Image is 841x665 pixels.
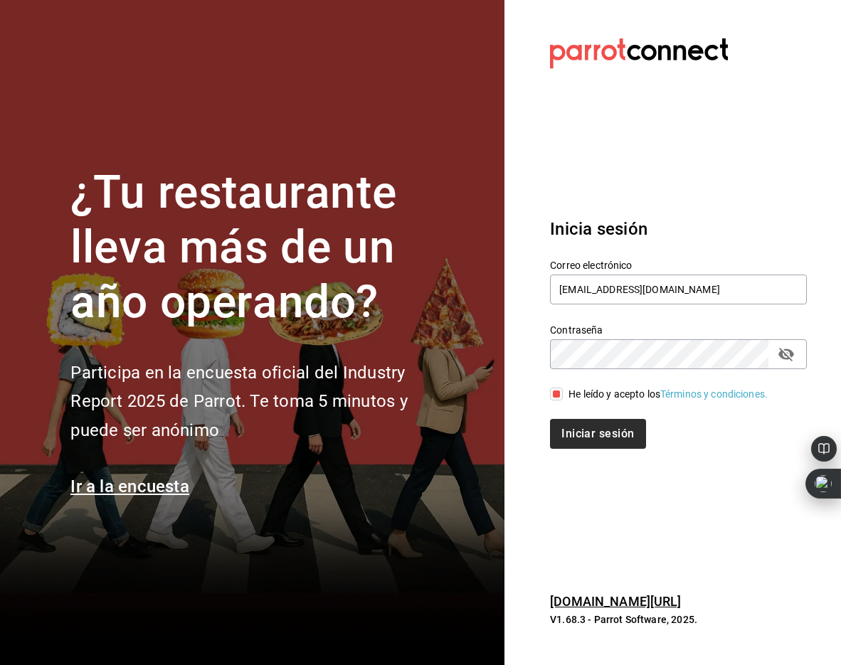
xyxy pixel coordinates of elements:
a: Términos y condiciones. [660,388,768,400]
p: V1.68.3 - Parrot Software, 2025. [550,612,807,627]
a: [DOMAIN_NAME][URL] [550,594,681,609]
h2: Participa en la encuesta oficial del Industry Report 2025 de Parrot. Te toma 5 minutos y puede se... [70,358,455,445]
h3: Inicia sesión [550,216,807,242]
h1: ¿Tu restaurante lleva más de un año operando? [70,166,455,329]
label: Correo electrónico [550,260,807,270]
button: passwordField [774,342,798,366]
input: Ingresa tu correo electrónico [550,275,807,304]
div: He leído y acepto los [568,387,768,402]
label: Contraseña [550,325,807,335]
button: Iniciar sesión [550,419,645,449]
a: Ir a la encuesta [70,477,189,496]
